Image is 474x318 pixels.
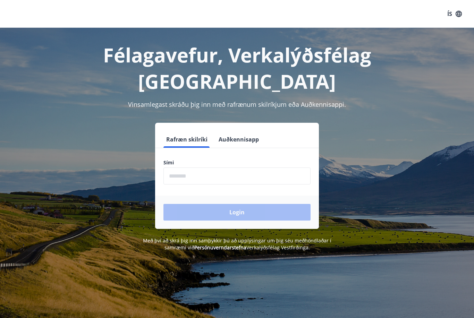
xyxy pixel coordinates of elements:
h1: Félagavefur, Verkalýðsfélag [GEOGRAPHIC_DATA] [8,42,466,94]
span: Með því að skrá þig inn samþykkir þú að upplýsingar um þig séu meðhöndlaðar í samræmi við Verkalý... [143,237,331,251]
button: ÍS [443,8,466,20]
span: Vinsamlegast skráðu þig inn með rafrænum skilríkjum eða Auðkennisappi. [128,100,346,109]
button: Auðkennisapp [216,131,262,148]
a: Persónuverndarstefna [194,244,246,251]
button: Rafræn skilríki [163,131,210,148]
label: Sími [163,159,311,166]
